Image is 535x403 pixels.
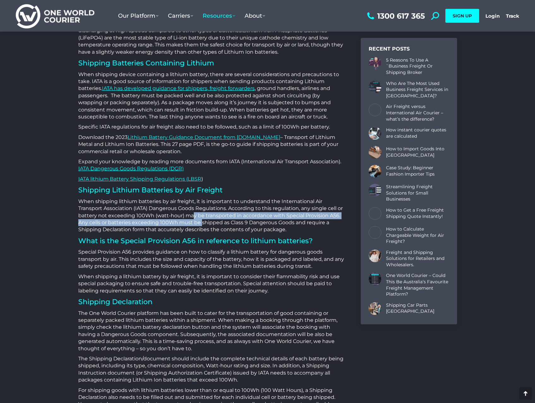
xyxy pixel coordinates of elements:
[78,237,345,246] h2: What is the Special Provision A56 in reference to lithium batteries?
[369,57,381,70] a: Post image
[78,249,345,270] p: Special Provision A56 provides guidance on how to classify a lithium battery for dangerous goods ...
[203,12,235,19] span: Resources
[369,146,381,159] a: Post image
[369,226,381,239] a: Post image
[485,13,500,19] a: Login
[369,127,381,140] a: Post image
[445,9,479,23] a: SIGN UP
[78,20,345,56] p: Lithium Iron Phosphate Batteries (LiFePO4) are the most stable type of Li-ion battery due to thei...
[240,6,270,26] a: About
[78,310,345,352] p: The One World Courier platform has been built to cater for the transportation of good containing ...
[369,250,381,262] a: Post image
[78,158,345,172] p: Expand your knowledge by reading more documents from IATA (International Air Transport Association).
[386,207,449,220] a: How to Get a Free Freight Shipping Quote Instantly!
[386,81,449,99] a: Who Are The Most Used Business Freight Services in [GEOGRAPHIC_DATA]?
[386,57,449,76] a: 5 Reasons To Use A `Business Freight Or Shipping Broker
[366,12,425,20] a: 1300 617 365
[386,104,449,122] a: Air Freight versus International Air Courier – what’s the difference?
[78,176,345,183] p: )
[369,184,381,196] a: Post image
[369,273,381,285] a: Post image
[386,165,449,177] a: Case Study: Beginner Fashion Importer Tips
[78,165,184,171] a: IATA Dangerous Goods Regulations (DGR)
[386,146,449,158] a: How to Import Goods Into [GEOGRAPHIC_DATA]
[369,207,381,220] a: Post image
[78,355,345,384] p: The Shipping Declaration/document should include the complete technical details of each battery b...
[369,104,381,116] a: Post image
[163,6,198,26] a: Carriers
[78,186,345,195] h2: Shipping Lithium Batteries by Air Freight
[78,123,345,130] p: Specific IATA regulations for air freight also need to be followed, such as a limit of 100Wh per ...
[78,198,345,233] p: When shipping lithium batteries by air freight, it is important to understand the International A...
[369,302,381,315] a: Post image
[168,12,193,19] span: Carriers
[78,176,201,182] a: IATA lithium Battery Shipping Regulations (LBSR
[369,46,449,52] div: Recent Posts
[78,298,345,307] h2: Shipping Declaration
[78,71,345,121] p: When shipping device containing a lithium battery, there are several considerations and precautio...
[386,302,449,315] a: Shipping Car Parts [GEOGRAPHIC_DATA]
[369,165,381,177] a: Post image
[16,3,94,29] img: One World Courier
[78,273,345,294] p: When shipping a lithium battery by air freight, it is important to consider their flammability ri...
[386,184,449,202] a: Streamlining Freight Solutions for Small Businesses
[386,226,449,245] a: How to Calculate Chargeable Weight for Air Freight?
[369,81,381,93] a: Post image
[118,12,158,19] span: Our Platform
[386,127,449,139] a: How instant courier quotes are calculated
[386,250,449,268] a: Freight and Shipping Solutions for Retailers and Wholesalers.
[113,6,163,26] a: Our Platform
[506,13,519,19] a: Track
[245,12,265,19] span: About
[198,6,240,26] a: Resources
[128,134,280,140] a: Lithium Battery Guidance Document from [DOMAIN_NAME]
[78,59,345,68] h2: Shipping Batteries Containing Lithium
[386,273,449,297] a: One World Courier – Could This Be Australia’s Favourite Freight Management Platform?
[102,85,255,91] a: IATA has developed guidance for shippers, freight forwarders
[78,134,345,155] p: Download the 2023 – Transport of Lithium Metal and Lithium Ion Batteries. This 27 page PDF, is th...
[453,13,472,19] span: SIGN UP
